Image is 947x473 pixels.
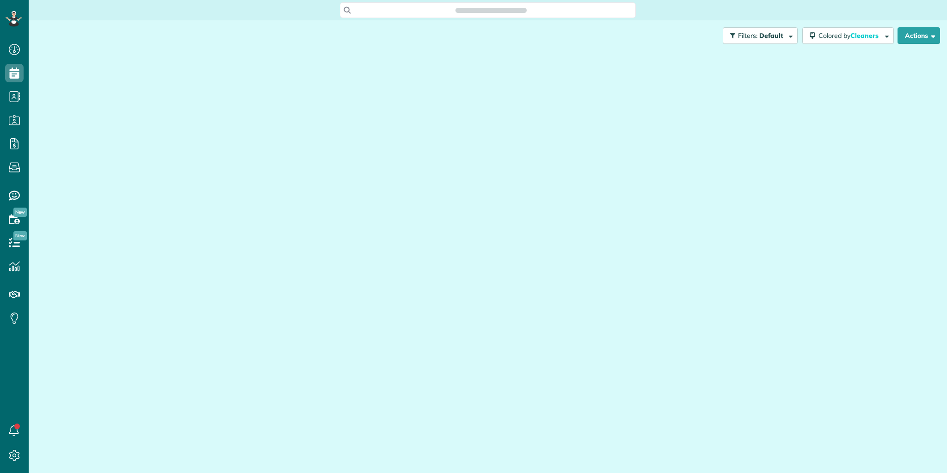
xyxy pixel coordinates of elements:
[759,31,784,40] span: Default
[13,208,27,217] span: New
[818,31,882,40] span: Colored by
[802,27,894,44] button: Colored byCleaners
[738,31,757,40] span: Filters:
[13,231,27,240] span: New
[898,27,940,44] button: Actions
[850,31,880,40] span: Cleaners
[465,6,517,15] span: Search ZenMaid…
[723,27,798,44] button: Filters: Default
[718,27,798,44] a: Filters: Default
